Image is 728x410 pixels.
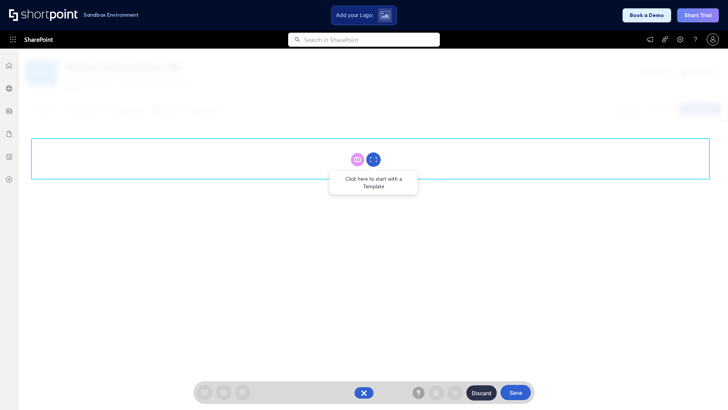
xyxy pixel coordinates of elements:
[336,12,373,19] span: Add your Logo:
[677,8,719,22] button: Start Trial
[83,13,139,17] h1: Sandbox Environment
[380,11,390,19] img: Upload logo
[623,8,671,22] button: Book a Demo
[304,33,440,47] input: Search in SharePoint
[466,385,497,401] button: Discard
[500,385,531,400] button: Save
[24,30,53,49] span: SharePoint
[690,374,728,410] iframe: Chat Widget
